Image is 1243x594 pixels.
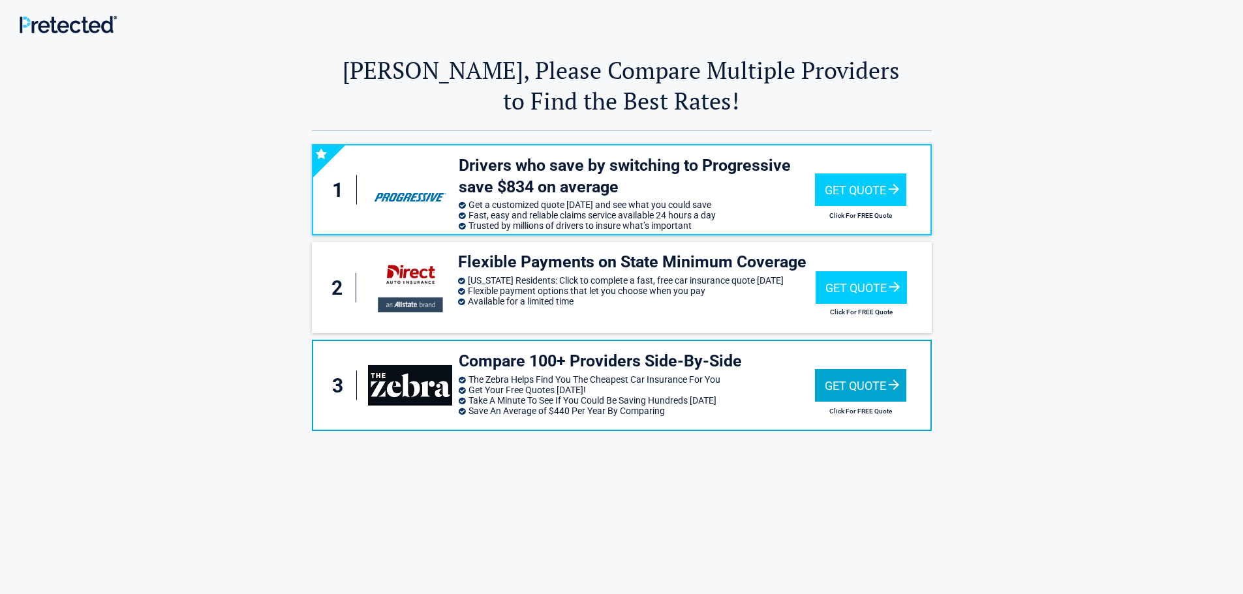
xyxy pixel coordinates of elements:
[459,395,815,406] li: Take A Minute To See If You Could Be Saving Hundreds [DATE]
[459,210,815,220] li: Fast, easy and reliable claims service available 24 hours a day
[312,55,932,116] h2: [PERSON_NAME], Please Compare Multiple Providers to Find the Best Rates!
[459,406,815,416] li: Save An Average of $440 Per Year By Comparing
[459,374,815,385] li: The Zebra Helps Find You The Cheapest Car Insurance For You
[458,252,816,273] h3: Flexible Payments on State Minimum Coverage
[368,170,452,210] img: progressive's logo
[368,365,452,406] img: thezebra's logo
[459,220,815,231] li: Trusted by millions of drivers to insure what’s important
[325,273,356,303] div: 2
[367,255,452,320] img: directauto's logo
[459,351,815,372] h3: Compare 100+ Providers Side-By-Side
[458,275,816,286] li: [US_STATE] Residents: Click to complete a fast, free car insurance quote [DATE]
[459,385,815,395] li: Get Your Free Quotes [DATE]!
[458,296,816,306] li: Available for a limited time
[815,369,906,402] div: Get Quote
[816,308,907,316] h2: Click For FREE Quote
[815,408,906,415] h2: Click For FREE Quote
[815,212,906,219] h2: Click For FREE Quote
[459,155,815,198] h3: Drivers who save by switching to Progressive save $834 on average
[815,173,906,206] div: Get Quote
[816,271,907,304] div: Get Quote
[326,175,358,205] div: 1
[20,16,117,33] img: Main Logo
[326,371,358,400] div: 3
[459,200,815,210] li: Get a customized quote [DATE] and see what you could save
[458,286,816,296] li: Flexible payment options that let you choose when you pay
